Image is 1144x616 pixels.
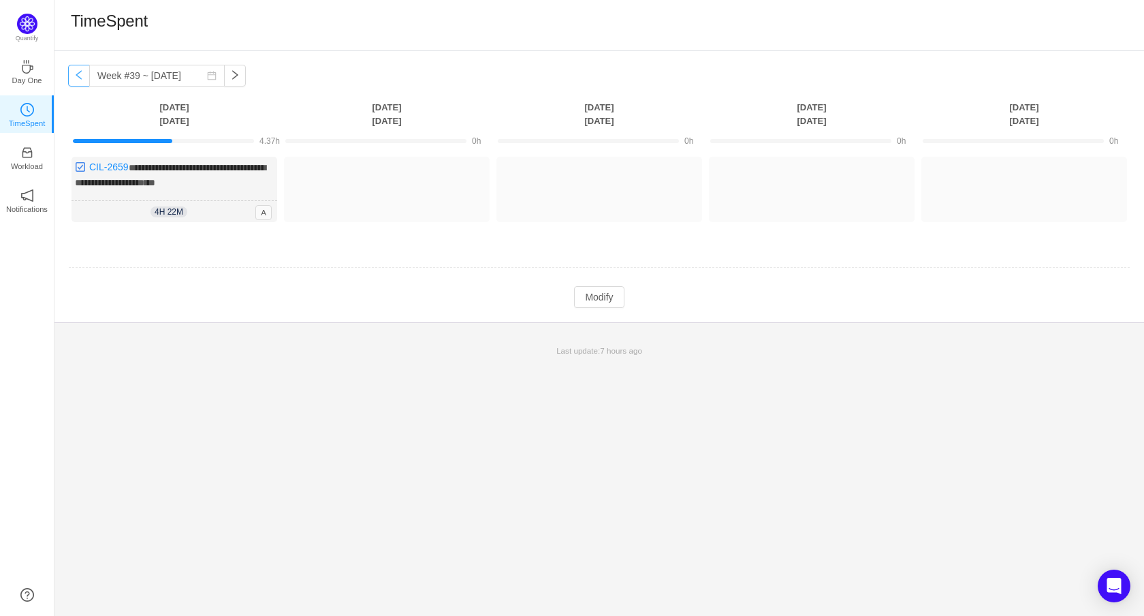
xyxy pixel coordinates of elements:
[600,346,642,355] span: 7 hours ago
[493,100,705,128] th: [DATE] [DATE]
[20,60,34,74] i: icon: coffee
[224,65,246,87] button: icon: right
[6,203,48,215] p: Notifications
[472,136,481,146] span: 0h
[150,206,187,217] span: 4h 22m
[71,11,148,31] h1: TimeSpent
[11,160,43,172] p: Workload
[20,193,34,206] a: icon: notificationNotifications
[574,286,624,308] button: Modify
[918,100,1130,128] th: [DATE] [DATE]
[259,136,280,146] span: 4.37h
[20,103,34,117] i: icon: clock-circle
[17,14,37,34] img: Quantify
[1109,136,1118,146] span: 0h
[20,146,34,159] i: icon: inbox
[207,71,217,80] i: icon: calendar
[20,189,34,202] i: icon: notification
[255,205,272,220] span: A
[20,588,34,602] a: icon: question-circle
[20,64,34,78] a: icon: coffeeDay One
[89,161,129,172] a: CIL-2659
[20,150,34,164] a: icon: inboxWorkload
[89,65,225,87] input: Select a week
[75,161,86,172] img: 10318
[20,107,34,121] a: icon: clock-circleTimeSpent
[281,100,493,128] th: [DATE] [DATE]
[16,34,39,44] p: Quantify
[684,136,693,146] span: 0h
[556,346,642,355] span: Last update:
[897,136,906,146] span: 0h
[1098,570,1130,602] div: Open Intercom Messenger
[68,100,281,128] th: [DATE] [DATE]
[68,65,90,87] button: icon: left
[12,74,42,87] p: Day One
[705,100,918,128] th: [DATE] [DATE]
[9,117,46,129] p: TimeSpent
